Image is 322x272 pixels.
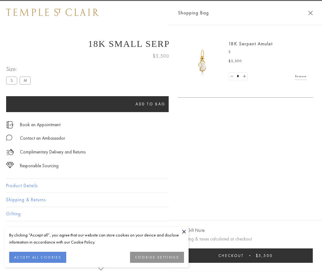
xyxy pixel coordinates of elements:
[6,77,17,84] label: S
[6,121,13,128] img: icon_appointment.svg
[228,40,273,47] a: 18K Serpent Amulet
[153,52,169,60] span: $5,500
[130,252,184,263] button: COOKIES SETTINGS
[6,39,316,49] h1: 18K Small Serpent Amulet
[20,162,59,170] div: Responsible Sourcing
[9,252,66,263] button: ACCEPT ALL COOKIES
[178,9,209,17] span: Shopping Bag
[6,148,14,156] img: icon_delivery.svg
[178,248,313,263] button: Checkout $5,500
[6,162,14,168] img: icon_sourcing.svg
[6,9,99,16] img: Temple St. Clair
[295,73,307,80] a: Remove
[136,101,166,107] span: Add to bag
[178,235,313,243] p: Shipping & taxes calculated at checkout
[20,77,31,84] label: M
[256,253,273,258] span: $5,500
[6,134,12,141] img: MessageIcon-01_2.svg
[228,49,307,55] p: S
[20,121,60,128] a: Book an Appointment
[228,58,242,64] span: $5,500
[178,227,205,234] button: Add Gift Note
[9,232,184,246] div: By clicking “Accept all”, you agree that our website can store cookies on your device and disclos...
[20,148,86,156] p: Complimentary Delivery and Returns
[6,179,316,193] button: Product Details
[308,11,313,15] button: Close Shopping Bag
[20,134,65,142] div: Contact an Ambassador
[218,253,244,258] span: Checkout
[6,193,316,207] button: Shipping & Returns
[184,43,221,80] img: P51836-E11SERPPV
[229,73,235,80] a: Set quantity to 0
[6,207,316,221] button: Gifting
[241,73,247,80] a: Set quantity to 2
[6,64,33,74] span: Size:
[6,96,295,112] button: Add to bag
